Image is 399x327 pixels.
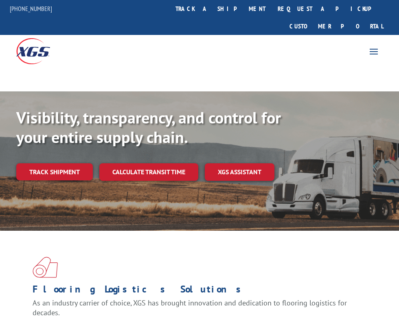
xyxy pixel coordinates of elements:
[283,17,389,35] a: Customer Portal
[205,163,274,181] a: XGS ASSISTANT
[33,257,58,278] img: xgs-icon-total-supply-chain-intelligence-red
[99,163,198,181] a: Calculate transit time
[16,163,93,180] a: Track shipment
[33,298,347,317] span: As an industry carrier of choice, XGS has brought innovation and dedication to flooring logistics...
[16,107,281,147] b: Visibility, transparency, and control for your entire supply chain.
[33,284,360,298] h1: Flooring Logistics Solutions
[10,4,52,13] a: [PHONE_NUMBER]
